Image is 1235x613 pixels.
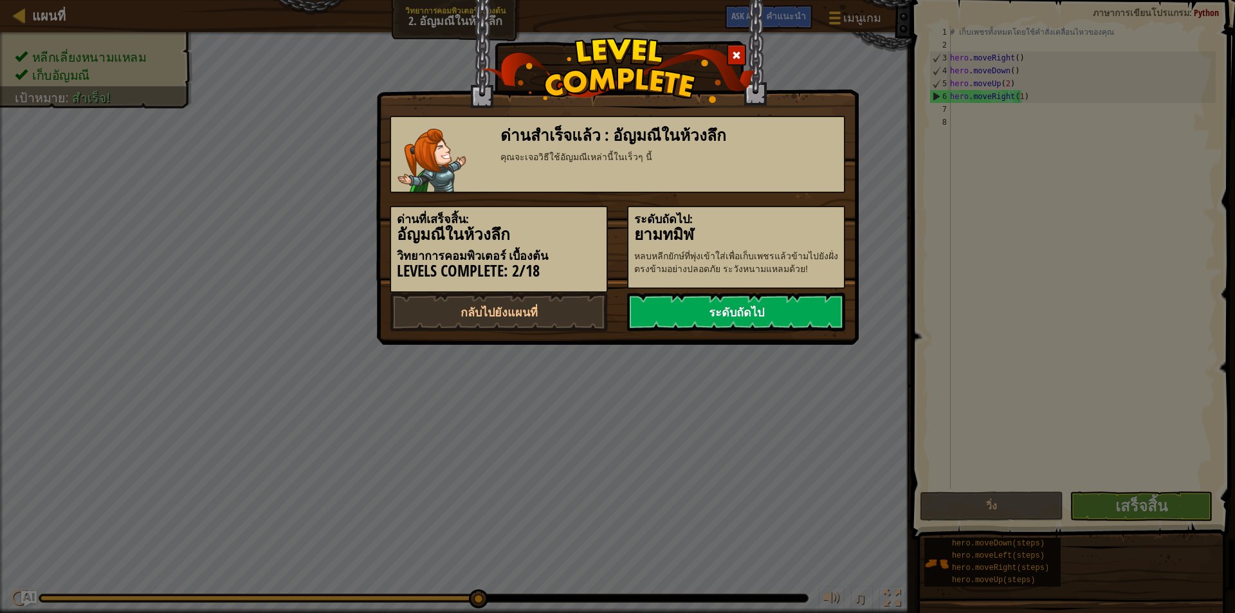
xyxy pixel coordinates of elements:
[398,129,466,192] img: captain.png
[500,151,838,163] div: คุณจะเจอวิธีใช้อัญมณีเหล่านี้ในเร็วๆ นี้
[634,226,838,243] h3: ยามทมิฬ
[397,250,601,262] h5: วิทยาการคอมพิวเตอร์ เบื้องต้น
[397,262,601,280] h3: Levels Complete: 2/18
[390,293,608,331] a: กลับไปยังแผนที่
[480,38,756,103] img: level_complete.png
[500,127,838,144] h3: ด่านสำเร็จแล้ว : อัญมณีในห้วงลึก
[397,213,601,226] h5: ด่านที่เสร็จสิ้น:
[634,213,838,226] h5: ระดับถัดไป:
[397,226,601,243] h3: อัญมณีในห้วงลึก
[634,250,838,275] p: หลบหลีกยักษ์ที่พุ่งเข้าใส่เพื่อเก็บเพชรแล้วข้ามไปยังฝั่งตรงข้ามอย่างปลอดภัย ระวังหนามแหลมด้วย!
[627,293,845,331] a: ระดับถัดไป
